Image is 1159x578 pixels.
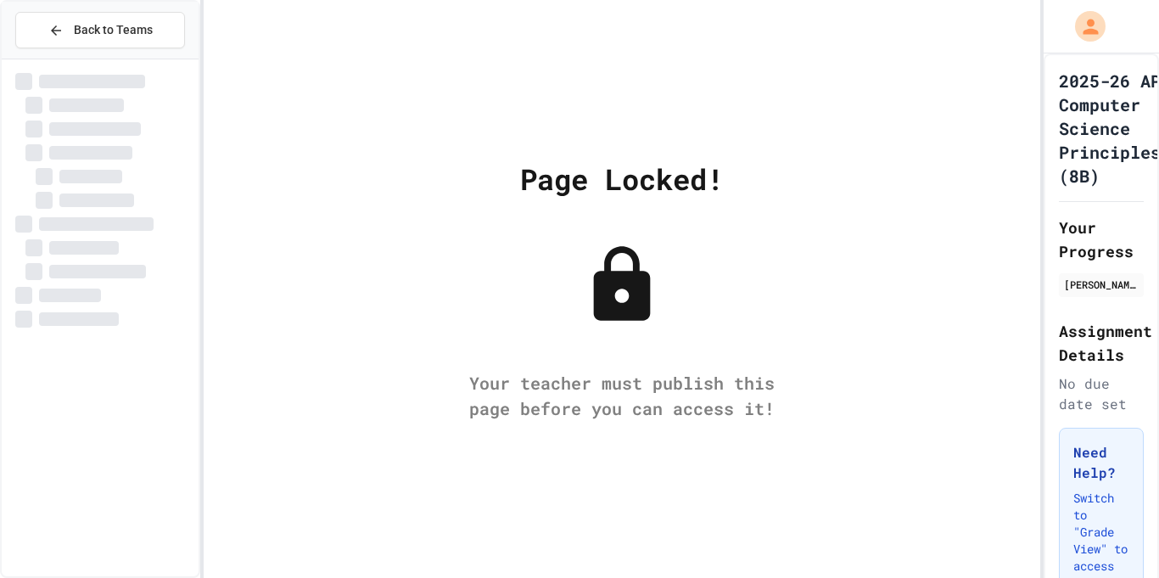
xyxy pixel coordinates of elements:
[1064,277,1139,292] div: [PERSON_NAME]
[1059,319,1144,367] h2: Assignment Details
[1057,7,1110,46] div: My Account
[520,157,724,200] div: Page Locked!
[15,12,185,48] button: Back to Teams
[74,21,153,39] span: Back to Teams
[1073,442,1129,483] h3: Need Help?
[452,370,792,421] div: Your teacher must publish this page before you can access it!
[1059,216,1144,263] h2: Your Progress
[1059,373,1144,414] div: No due date set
